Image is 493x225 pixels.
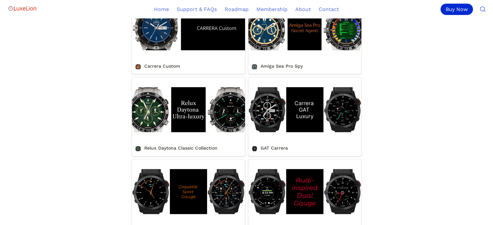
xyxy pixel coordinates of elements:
[132,77,245,156] a: Relux Daytona Classic Collection
[248,77,361,156] a: GAT Carrera
[440,4,475,15] a: Buy Now
[8,2,37,15] img: Logo
[440,4,473,15] div: Buy Now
